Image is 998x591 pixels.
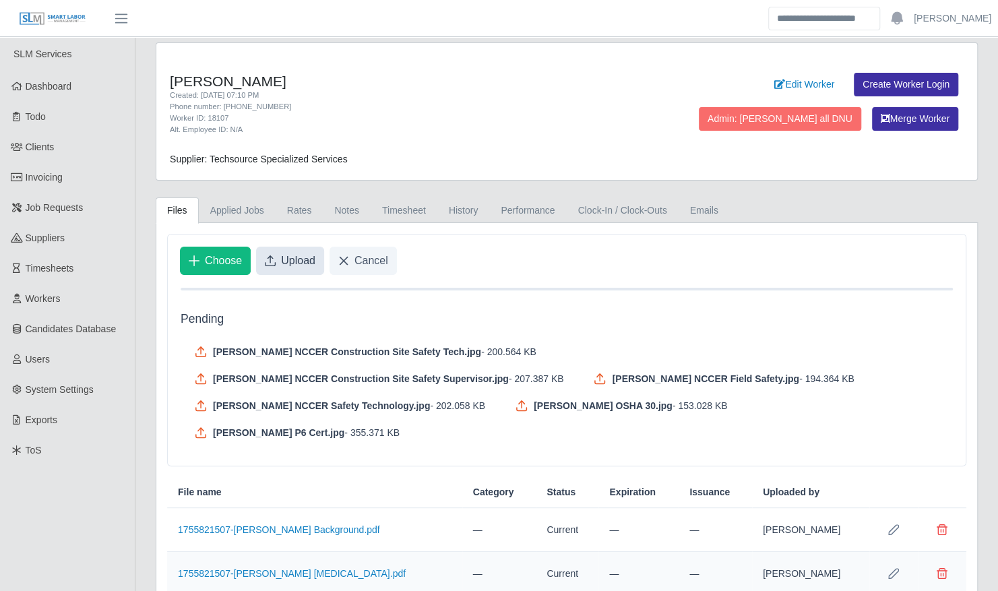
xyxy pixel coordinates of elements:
[699,107,861,131] button: Admin: [PERSON_NAME] all DNU
[170,154,348,164] span: Supplier: Techsource Specialized Services
[536,508,598,552] td: Current
[26,384,94,395] span: System Settings
[26,293,61,304] span: Workers
[799,372,854,385] span: - 194.364 KB
[462,508,536,552] td: —
[752,508,869,552] td: [PERSON_NAME]
[26,263,74,274] span: Timesheets
[170,113,625,124] div: Worker ID: 18107
[612,372,799,385] span: [PERSON_NAME] NCCER Field Safety.jpg
[213,345,481,359] span: [PERSON_NAME] NCCER Construction Site Safety Tech.jpg
[689,485,730,499] span: Issuance
[181,312,953,326] h5: Pending
[170,101,625,113] div: Phone number: [PHONE_NUMBER]
[256,247,324,275] button: Upload
[566,197,678,224] a: Clock-In / Clock-Outs
[929,516,956,543] button: Delete file
[880,516,907,543] button: Row Edit
[170,73,625,90] h4: [PERSON_NAME]
[213,399,430,412] span: [PERSON_NAME] NCCER Safety Technology.jpg
[609,485,655,499] span: Expiration
[854,73,958,96] a: Create Worker Login
[430,399,485,412] span: - 202.058 KB
[26,81,72,92] span: Dashboard
[534,399,673,412] span: [PERSON_NAME] OSHA 30.jpg
[679,508,752,552] td: —
[872,107,958,131] button: Merge Worker
[26,354,51,365] span: Users
[205,253,242,269] span: Choose
[371,197,437,224] a: Timesheet
[26,232,65,243] span: Suppliers
[170,90,625,101] div: Created: [DATE] 07:10 PM
[26,202,84,213] span: Job Requests
[178,485,222,499] span: File name
[178,524,380,535] a: 1755821507-[PERSON_NAME] Background.pdf
[323,197,371,224] a: Notes
[170,124,625,135] div: Alt. Employee ID: N/A
[13,49,71,59] span: SLM Services
[281,253,315,269] span: Upload
[213,372,509,385] span: [PERSON_NAME] NCCER Construction Site Safety Supervisor.jpg
[354,253,388,269] span: Cancel
[768,7,880,30] input: Search
[437,197,490,224] a: History
[344,426,400,439] span: - 355.371 KB
[509,372,564,385] span: - 207.387 KB
[679,197,730,224] a: Emails
[489,197,566,224] a: Performance
[914,11,991,26] a: [PERSON_NAME]
[26,142,55,152] span: Clients
[473,485,514,499] span: Category
[26,323,117,334] span: Candidates Database
[547,485,575,499] span: Status
[26,445,42,456] span: ToS
[213,426,344,439] span: [PERSON_NAME] P6 Cert.jpg
[26,172,63,183] span: Invoicing
[199,197,276,224] a: Applied Jobs
[19,11,86,26] img: SLM Logo
[598,508,679,552] td: —
[26,414,57,425] span: Exports
[481,345,536,359] span: - 200.564 KB
[178,568,406,579] a: 1755821507-[PERSON_NAME] [MEDICAL_DATA].pdf
[26,111,46,122] span: Todo
[929,560,956,587] button: Delete file
[330,247,397,275] button: Cancel
[763,485,819,499] span: Uploaded by
[276,197,323,224] a: Rates
[766,73,843,96] a: Edit Worker
[180,247,251,275] button: Choose
[880,560,907,587] button: Row Edit
[156,197,199,224] a: Files
[673,399,728,412] span: - 153.028 KB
